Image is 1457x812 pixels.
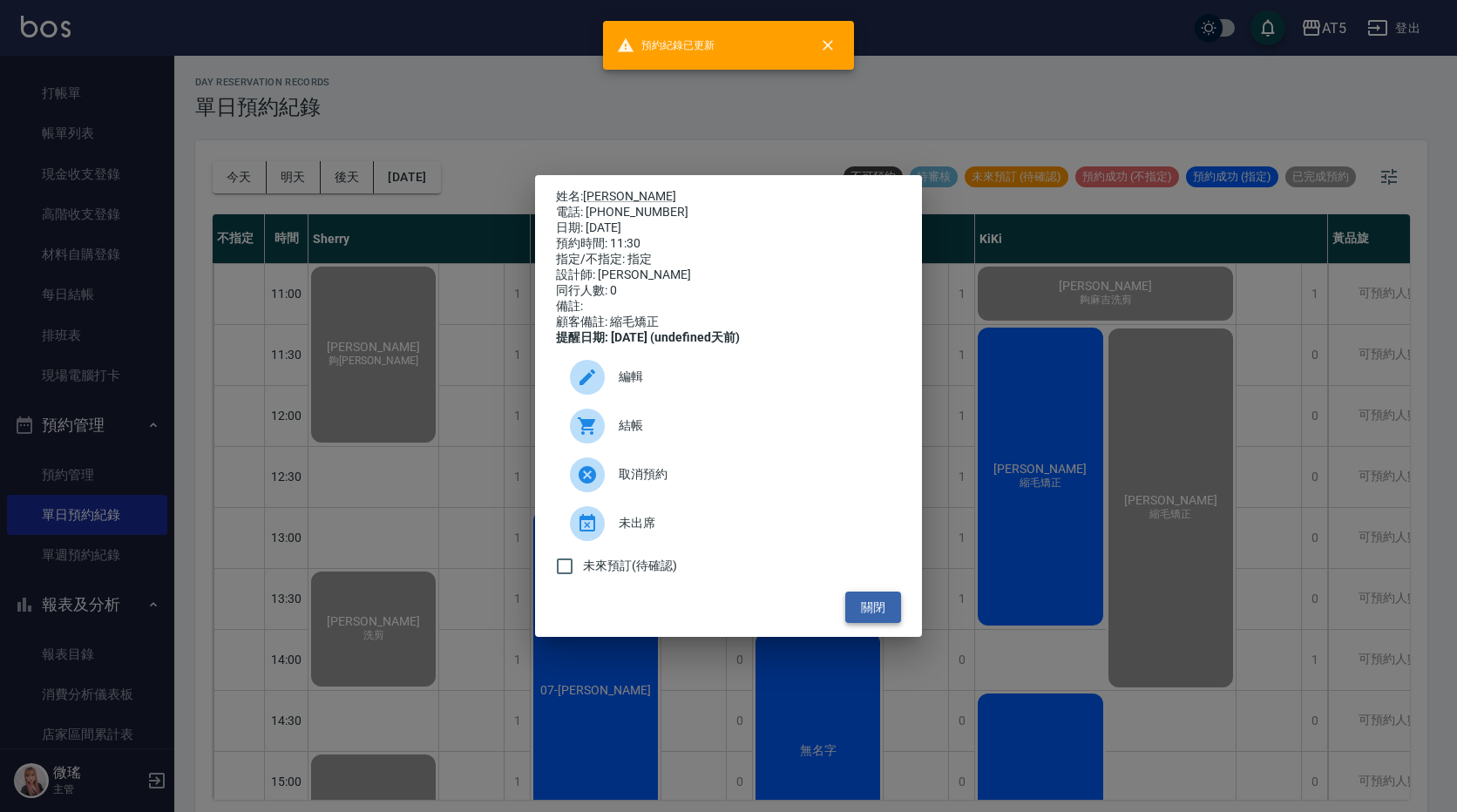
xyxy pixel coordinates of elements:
div: 日期: [DATE] [556,220,901,236]
div: 提醒日期: [DATE] (undefined天前) [556,330,901,346]
a: [PERSON_NAME] [583,189,676,203]
span: 取消預約 [619,465,887,484]
div: 指定/不指定: 指定 [556,252,901,267]
p: 姓名: [556,189,901,205]
div: 同行人數: 0 [556,283,901,299]
div: 備註: [556,299,901,315]
button: 關閉 [845,592,901,624]
span: 未來預訂(待確認) [583,557,677,575]
div: 電話: [PHONE_NUMBER] [556,205,901,220]
button: close [809,26,847,64]
div: 編輯 [556,353,901,402]
div: 顧客備註: 縮毛矯正 [556,315,901,330]
div: 設計師: [PERSON_NAME] [556,267,901,283]
span: 結帳 [619,416,887,435]
a: 結帳 [556,402,901,450]
span: 編輯 [619,368,887,386]
span: 預約紀錄已更新 [617,37,715,54]
div: 未出席 [556,499,901,548]
div: 預約時間: 11:30 [556,236,901,252]
span: 未出席 [619,514,887,532]
div: 取消預約 [556,450,901,499]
